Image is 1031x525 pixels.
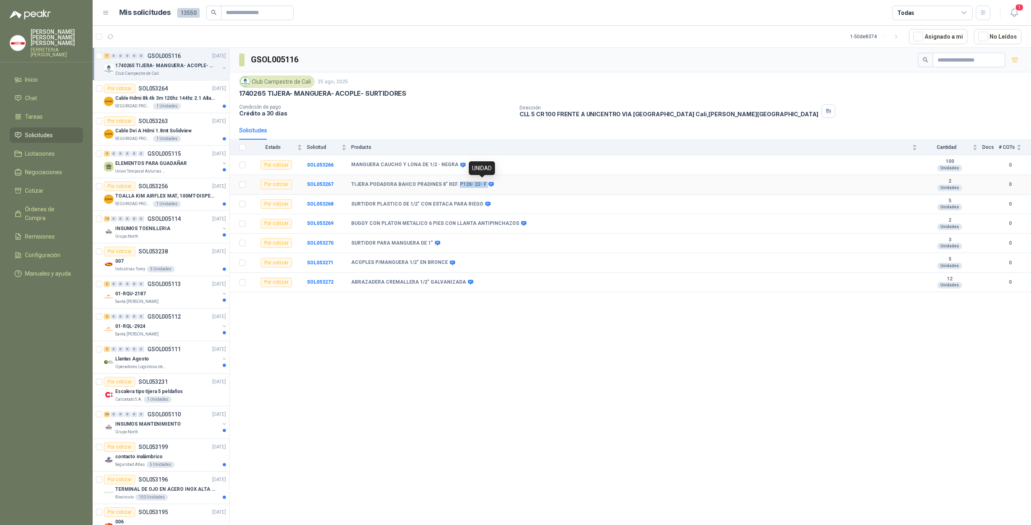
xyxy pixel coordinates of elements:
th: Docs [982,140,999,155]
h1: Mis solicitudes [119,7,171,19]
span: Órdenes de Compra [25,205,75,222]
a: Negociaciones [10,165,83,180]
div: Unidades [937,282,962,288]
p: Calzatodo S.A. [115,396,142,403]
p: SOL053238 [139,249,168,254]
div: 0 [124,151,130,156]
div: 0 [138,151,144,156]
p: GSOL005115 [147,151,181,156]
a: SOL053270 [307,240,333,246]
img: Company Logo [104,325,114,334]
b: 2 [922,217,977,224]
div: 0 [124,53,130,59]
a: SOL053269 [307,220,333,226]
p: 25 ago, 2025 [318,78,348,86]
p: GSOL005112 [147,314,181,319]
span: Solicitud [307,144,340,150]
p: [DATE] [212,411,226,418]
a: Órdenes de Compra [10,202,83,226]
p: SOL053195 [139,509,168,515]
span: Negociaciones [25,168,62,177]
p: [DATE] [212,248,226,255]
b: SURTIDOR PARA MANGUERA DE 1" [351,240,433,247]
p: Union Temporal Asturias Hogares Felices [115,168,166,175]
div: 0 [131,412,137,417]
div: Por cotizar [261,238,292,248]
a: Manuales y ayuda [10,266,83,281]
a: Por cotizarSOL053231[DATE] Company LogoEscalera tipo tijera 5 peldañosCalzatodo S.A.1 Unidades [93,374,229,406]
div: Unidades [937,204,962,210]
p: Cable Hdmi 8k 4k 3m 120hz 144hz 2.1 Alta Velocidad [115,95,215,102]
p: Escalera tipo tijera 5 peldaños [115,388,183,395]
div: Por cotizar [261,258,292,268]
img: Company Logo [104,455,114,465]
b: 0 [999,200,1021,208]
p: [DATE] [212,313,226,321]
span: 1 [1015,4,1024,11]
a: Inicio [10,72,83,87]
b: 0 [999,181,1021,188]
div: 0 [111,53,117,59]
a: SOL053272 [307,279,333,285]
p: CLL 5 CR 100 FRENTE A UNICENTRO VIA [GEOGRAPHIC_DATA] Cali , [PERSON_NAME][GEOGRAPHIC_DATA] [520,111,819,117]
th: Producto [351,140,922,155]
span: 13550 [177,8,200,18]
div: 0 [138,53,144,59]
div: 0 [124,412,130,417]
img: Company Logo [104,488,114,497]
div: 0 [131,346,137,352]
p: 01-RQL-2924 [115,323,145,330]
p: GSOL005111 [147,346,181,352]
span: Configuración [25,251,60,259]
a: Por cotizarSOL053199[DATE] Company Logocontacto inalámbricoSeguridad Atlas5 Unidades [93,439,229,471]
a: 15 0 0 0 0 0 GSOL005114[DATE] Company LogoINSUMOS TOENILLERIAGrupo North [104,214,228,240]
img: Company Logo [104,390,114,399]
div: Unidades [937,165,962,171]
div: Por cotizar [261,219,292,229]
div: 0 [131,281,137,287]
div: Por cotizar [104,247,135,256]
p: SEGURIDAD PROVISER LTDA [115,103,151,109]
p: Grupo North [115,429,138,435]
p: Operadores Logísticos del Caribe [115,364,166,370]
a: Chat [10,91,83,106]
span: Producto [351,144,911,150]
a: 30 0 0 0 0 0 GSOL005110[DATE] Company LogoINSUMOS MANTENIMIENTOGrupo North [104,410,228,435]
div: Club Campestre de Cali [239,76,315,88]
div: 150 Unidades [135,494,168,500]
b: BUGGY CON PLATON METALICO 6 PIES CON LLANTA ANTIPINCHAZOS [351,220,519,227]
p: SOL053199 [139,444,168,450]
span: search [211,10,217,15]
p: [DATE] [212,215,226,223]
span: Licitaciones [25,149,55,158]
span: Tareas [25,112,43,121]
div: 0 [138,346,144,352]
p: Dirección [520,105,819,111]
p: FERRETERIA [PERSON_NAME] [31,47,83,57]
b: SOL053268 [307,201,333,207]
div: Unidades [937,224,962,230]
b: SOL053266 [307,162,333,168]
a: SOL053271 [307,260,333,266]
div: 0 [138,412,144,417]
b: 5 [922,256,977,263]
a: Licitaciones [10,146,83,161]
p: Grupo North [115,233,138,240]
th: # COTs [999,140,1031,155]
p: GSOL005113 [147,281,181,287]
a: Por cotizarSOL053238[DATE] Company Logo007Industrias Tomy5 Unidades [93,243,229,276]
b: 0 [999,220,1021,227]
div: 0 [111,314,117,319]
div: 0 [131,53,137,59]
th: Solicitud [307,140,351,155]
div: 0 [138,281,144,287]
img: Company Logo [104,64,114,74]
button: 1 [1007,6,1021,20]
div: 1 Unidades [153,201,181,207]
div: 0 [118,216,124,222]
div: 0 [124,216,130,222]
